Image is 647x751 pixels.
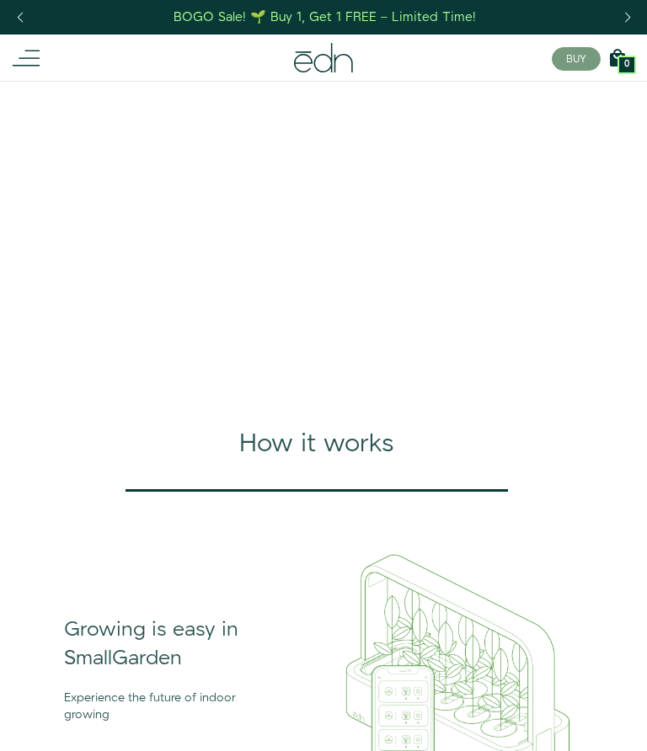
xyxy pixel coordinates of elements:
div: How it works [44,426,590,462]
a: BOGO Sale! 🌱 Buy 1, Get 1 FREE – Limited Time! [173,4,479,30]
div: Experience the future of indoor growing [64,673,283,723]
div: BOGO Sale! 🌱 Buy 1, Get 1 FREE – Limited Time! [174,8,476,26]
button: BUY [552,47,601,71]
span: 0 [624,60,629,69]
div: Growing is easy in SmallGarden [64,615,283,673]
iframe: Opens a widget where you can find more information [590,700,630,743]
